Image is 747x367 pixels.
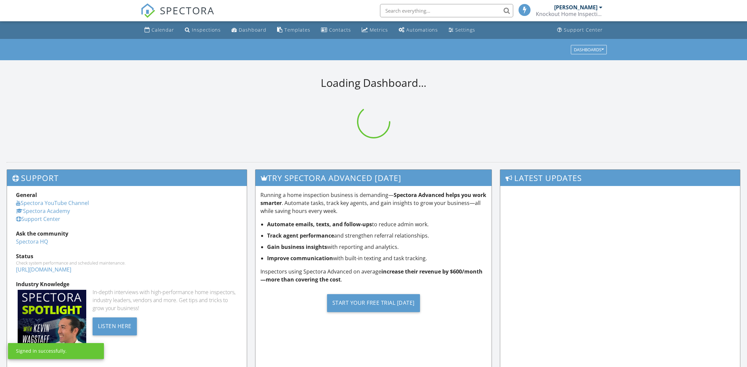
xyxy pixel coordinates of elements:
[182,24,223,36] a: Inspections
[260,268,486,283] p: Inspectors using Spectora Advanced on average .
[16,266,71,273] a: [URL][DOMAIN_NAME]
[229,24,269,36] a: Dashboard
[359,24,391,36] a: Metrics
[571,45,607,54] button: Dashboards
[142,24,177,36] a: Calendar
[255,170,491,186] h3: Try spectora advanced [DATE]
[267,255,333,262] strong: Improve communication
[93,317,137,335] div: Listen Here
[16,348,67,354] div: Signed in successfully.
[93,322,137,329] a: Listen Here
[16,252,238,260] div: Status
[93,288,238,312] div: In-depth interviews with high-performance home inspectors, industry leaders, vendors and more. Ge...
[327,294,420,312] div: Start Your Free Trial [DATE]
[16,215,60,223] a: Support Center
[370,27,388,33] div: Metrics
[160,3,214,17] span: SPECTORA
[16,238,48,245] a: Spectora HQ
[554,4,597,11] div: [PERSON_NAME]
[141,3,155,18] img: The Best Home Inspection Software - Spectora
[318,24,354,36] a: Contacts
[536,11,602,17] div: Knockout Home Inspections LLC
[267,220,486,228] li: to reduce admin work.
[380,4,513,17] input: Search everything...
[7,170,247,186] h3: Support
[141,9,214,23] a: SPECTORA
[16,230,238,238] div: Ask the community
[192,27,221,33] div: Inspections
[564,27,603,33] div: Support Center
[239,27,266,33] div: Dashboard
[18,290,86,358] img: Spectoraspolightmain
[555,24,605,36] a: Support Center
[406,27,438,33] div: Automations
[16,199,89,207] a: Spectora YouTube Channel
[16,207,70,215] a: Spectora Academy
[455,27,475,33] div: Settings
[574,47,604,52] div: Dashboards
[16,280,238,288] div: Industry Knowledge
[267,232,486,240] li: and strengthen referral relationships.
[500,170,740,186] h3: Latest Updates
[329,27,351,33] div: Contacts
[267,243,327,251] strong: Gain business insights
[267,221,372,228] strong: Automate emails, texts, and follow-ups
[16,191,37,199] strong: General
[16,260,238,266] div: Check system performance and scheduled maintenance.
[274,24,313,36] a: Templates
[446,24,478,36] a: Settings
[260,268,483,283] strong: increase their revenue by $600/month—more than covering the cost
[260,191,486,215] p: Running a home inspection business is demanding— . Automate tasks, track key agents, and gain ins...
[152,27,174,33] div: Calendar
[267,232,334,239] strong: Track agent performance
[396,24,441,36] a: Automations (Basic)
[260,191,486,207] strong: Spectora Advanced helps you work smarter
[267,243,486,251] li: with reporting and analytics.
[260,289,486,317] a: Start Your Free Trial [DATE]
[267,254,486,262] li: with built-in texting and task tracking.
[284,27,310,33] div: Templates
